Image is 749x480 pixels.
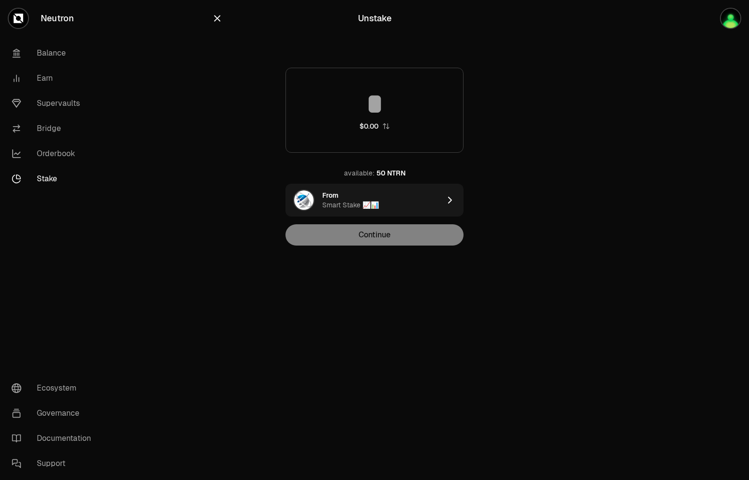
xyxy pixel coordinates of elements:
[360,121,378,131] div: $0.00
[360,121,390,131] button: $0.00
[358,12,391,25] div: Unstake
[285,184,464,217] button: Smart Stake 📈📊 LogoFromSmart Stake 📈📊
[322,200,379,210] div: Smart Stake 📈📊
[4,116,105,141] a: Bridge
[4,376,105,401] a: Ecosystem
[4,66,105,91] a: Earn
[4,451,105,476] a: Support
[4,141,105,166] a: Orderbook
[338,162,411,184] button: available:50 NTRN
[376,168,405,178] div: 50 NTRN
[4,426,105,451] a: Documentation
[4,91,105,116] a: Supervaults
[294,190,314,210] img: Smart Stake 📈📊 Logo
[4,166,105,191] a: Stake
[322,190,338,200] div: From
[344,168,374,178] div: available:
[721,9,740,28] img: Training Demos
[4,401,105,426] a: Governance
[4,41,105,66] a: Balance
